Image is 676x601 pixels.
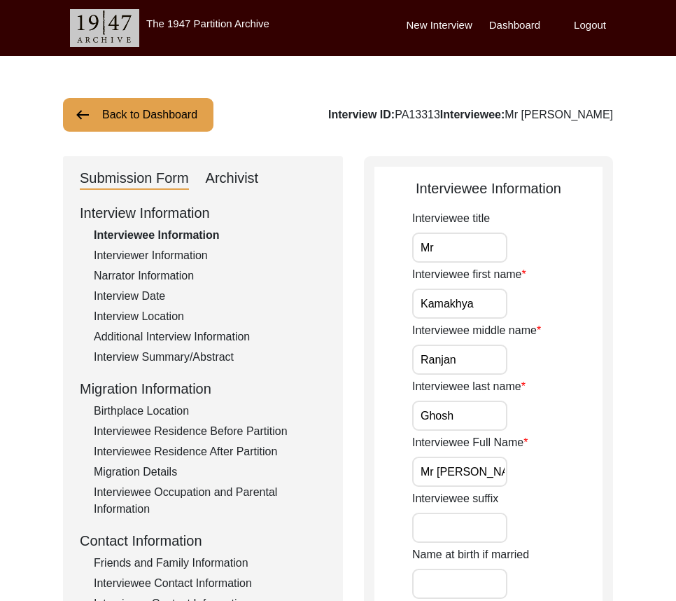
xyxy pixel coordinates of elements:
div: Birthplace Location [94,403,326,420]
label: Interviewee Full Name [412,434,528,451]
label: New Interview [407,18,472,34]
img: arrow-left.png [74,106,91,123]
div: Additional Interview Information [94,329,326,345]
label: Interviewee middle name [412,322,541,339]
label: Interviewee title [412,210,490,227]
b: Interviewee: [440,109,505,120]
label: Dashboard [489,18,540,34]
div: Submission Form [80,167,189,190]
div: Interview Information [80,202,326,223]
div: Interview Date [94,288,326,305]
div: Interview Summary/Abstract [94,349,326,366]
label: Interviewee suffix [412,490,498,507]
div: Interviewee Information [94,227,326,244]
div: Contact Information [80,530,326,551]
div: Interviewee Residence Before Partition [94,423,326,440]
label: The 1947 Partition Archive [146,18,269,29]
div: Migration Information [80,378,326,399]
div: Archivist [206,167,259,190]
label: Name at birth if married [412,546,529,563]
div: Interviewee Occupation and Parental Information [94,484,326,518]
div: PA13313 Mr [PERSON_NAME] [328,106,613,123]
div: Interviewer Information [94,247,326,264]
div: Migration Details [94,464,326,481]
label: Interviewee last name [412,378,526,395]
div: Friends and Family Information [94,555,326,572]
b: Interview ID: [328,109,395,120]
label: Interviewee first name [412,266,526,283]
div: Interviewee Contact Information [94,575,326,592]
div: Interviewee Residence After Partition [94,443,326,460]
div: Interview Location [94,308,326,325]
img: header-logo.png [70,9,139,47]
div: Interviewee Information [374,178,603,199]
button: Back to Dashboard [63,98,213,132]
label: Logout [574,18,606,34]
div: Narrator Information [94,268,326,284]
